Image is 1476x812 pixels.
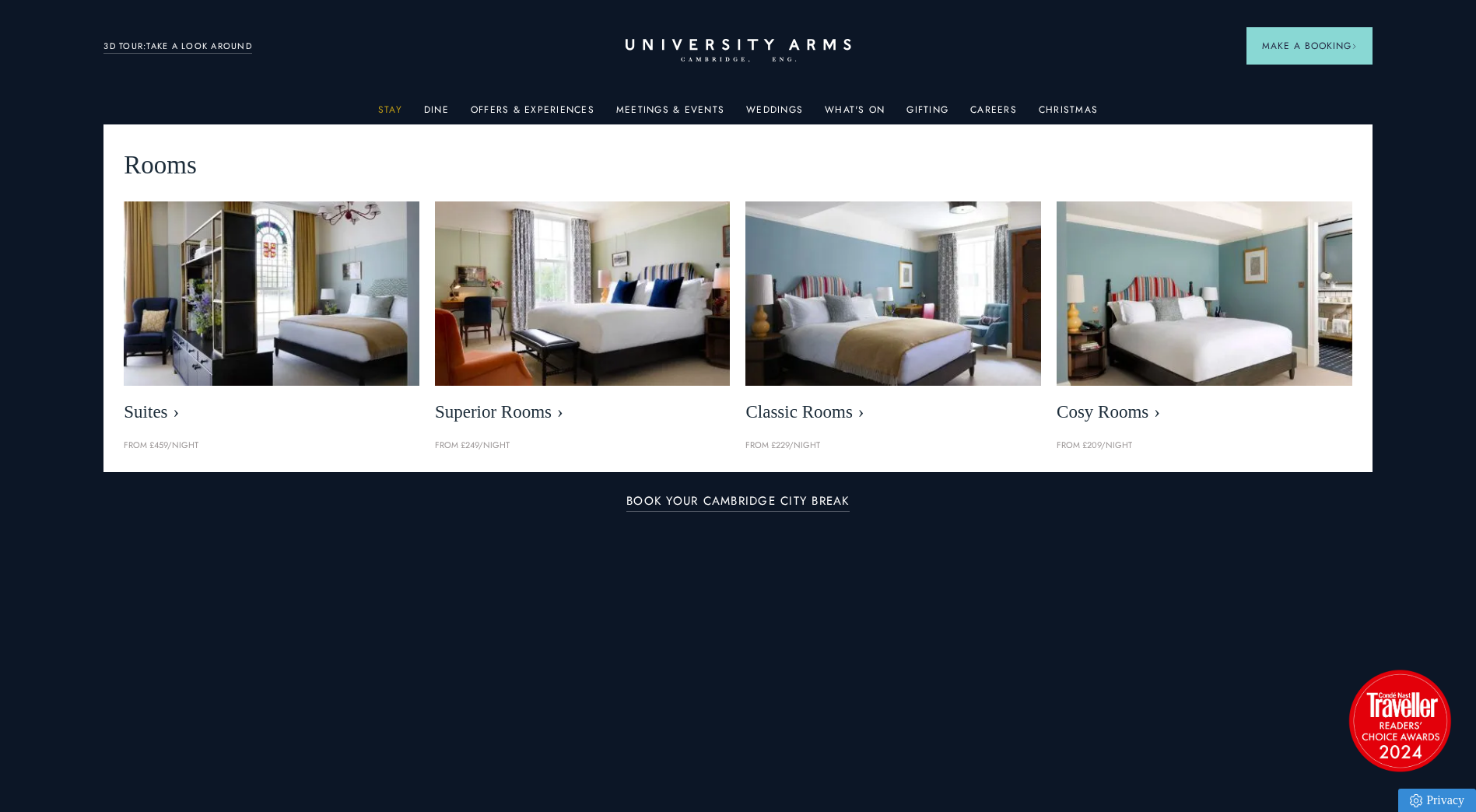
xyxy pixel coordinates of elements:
[616,104,724,124] a: Meetings & Events
[626,39,851,63] a: Home
[1246,27,1373,65] button: Make a BookingArrow icon
[745,201,1041,386] img: image-7eccef6fe4fe90343db89eb79f703814c40db8b4-400x250-jpg
[745,401,1041,423] span: Classic Rooms
[1057,401,1352,423] span: Cosy Rooms
[1410,794,1422,807] img: Privacy
[825,104,885,124] a: What's On
[124,201,419,386] img: image-21e87f5add22128270780cf7737b92e839d7d65d-400x250-jpg
[1039,104,1098,124] a: Christmas
[745,201,1041,431] a: image-7eccef6fe4fe90343db89eb79f703814c40db8b4-400x250-jpg Classic Rooms
[124,401,419,423] span: Suites
[745,439,1041,453] p: From £229/night
[124,145,197,186] span: Rooms
[435,401,731,423] span: Superior Rooms
[1057,201,1352,431] a: image-0c4e569bfe2498b75de12d7d88bf10a1f5f839d4-400x250-jpg Cosy Rooms
[424,104,449,124] a: Dine
[124,439,419,453] p: From £459/night
[435,439,731,453] p: From £249/night
[1352,44,1357,49] img: Arrow icon
[471,104,594,124] a: Offers & Experiences
[1262,39,1357,53] span: Make a Booking
[746,104,803,124] a: Weddings
[1398,789,1476,812] a: Privacy
[906,104,948,124] a: Gifting
[1057,201,1352,386] img: image-0c4e569bfe2498b75de12d7d88bf10a1f5f839d4-400x250-jpg
[378,104,402,124] a: Stay
[626,495,850,513] a: BOOK YOUR CAMBRIDGE CITY BREAK
[124,201,419,431] a: image-21e87f5add22128270780cf7737b92e839d7d65d-400x250-jpg Suites
[435,201,731,431] a: image-5bdf0f703dacc765be5ca7f9d527278f30b65e65-400x250-jpg Superior Rooms
[1057,439,1352,453] p: From £209/night
[103,40,252,54] a: 3D TOUR:TAKE A LOOK AROUND
[1341,662,1458,779] img: image-2524eff8f0c5d55edbf694693304c4387916dea5-1501x1501-png
[970,104,1017,124] a: Careers
[435,201,731,386] img: image-5bdf0f703dacc765be5ca7f9d527278f30b65e65-400x250-jpg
